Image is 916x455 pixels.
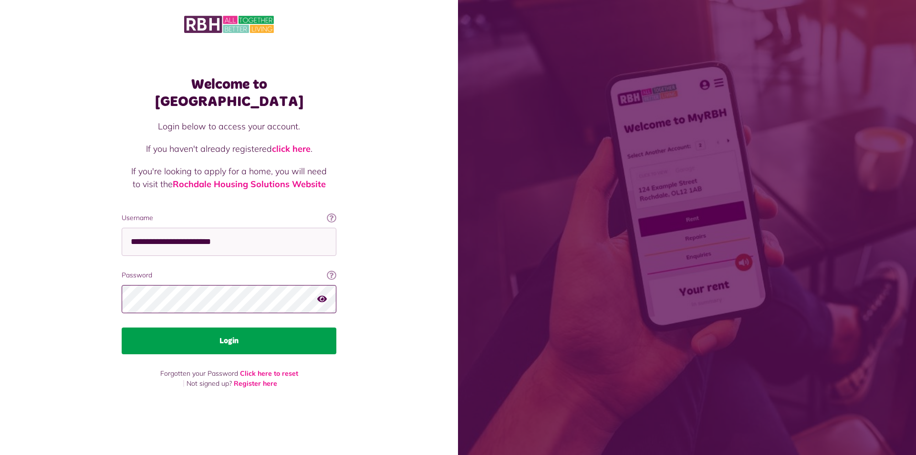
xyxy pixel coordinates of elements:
img: MyRBH [184,14,274,34]
p: If you haven't already registered . [131,142,327,155]
a: click here [272,143,311,154]
label: Password [122,270,336,280]
span: Forgotten your Password [160,369,238,378]
h1: Welcome to [GEOGRAPHIC_DATA] [122,76,336,110]
p: If you're looking to apply for a home, you will need to visit the [131,165,327,190]
a: Register here [234,379,277,388]
span: Not signed up? [187,379,232,388]
button: Login [122,328,336,354]
p: Login below to access your account. [131,120,327,133]
a: Rochdale Housing Solutions Website [173,179,326,190]
a: Click here to reset [240,369,298,378]
label: Username [122,213,336,223]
